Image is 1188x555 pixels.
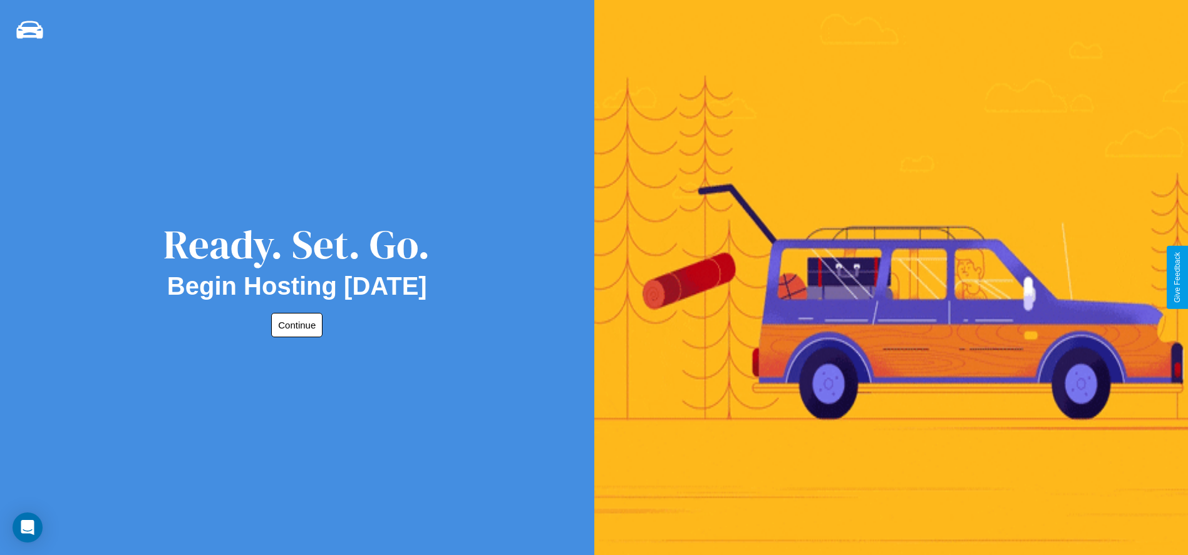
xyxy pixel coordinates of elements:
div: Open Intercom Messenger [13,512,43,542]
div: Ready. Set. Go. [163,216,430,272]
button: Continue [271,313,323,337]
h2: Begin Hosting [DATE] [167,272,427,300]
div: Give Feedback [1173,252,1182,303]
